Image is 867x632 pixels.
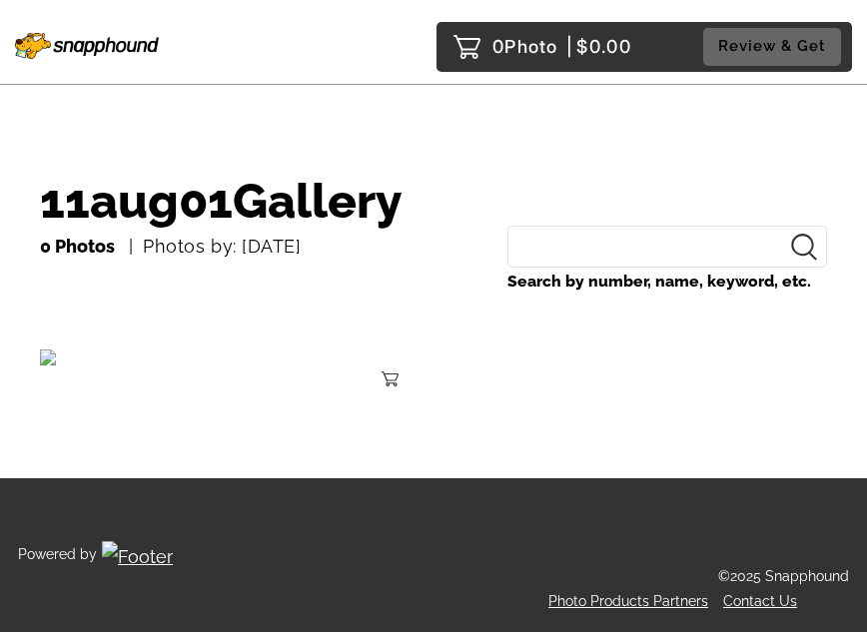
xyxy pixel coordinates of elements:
button: Review & Get [703,28,841,65]
p: ©2025 Snapphound [718,564,849,589]
p: Powered by [18,542,97,567]
span: Photo [504,31,557,63]
img: Snapphound Logo [15,25,159,59]
a: Photo Products Partners [548,593,708,609]
span: | [566,36,573,57]
label: Search by number, name, keyword, etc. [507,268,827,296]
h1: 11aug01Gallery [40,176,827,226]
img: Footer [102,541,173,573]
p: 0 $0.00 [492,31,631,63]
p: $0.00 [50,333,98,365]
p: 0 Photos [40,231,115,263]
a: Review & Get [703,28,847,65]
p: Photos by: [DATE] [129,231,302,263]
a: Contact Us [723,593,797,609]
